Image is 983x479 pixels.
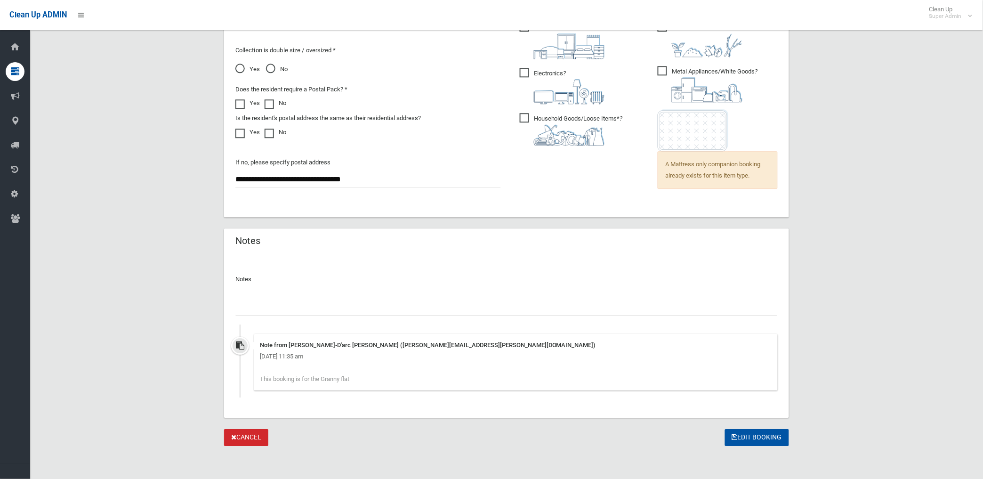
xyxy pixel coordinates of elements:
[235,113,421,124] label: Is the resident's postal address the same as their residential address?
[534,33,604,59] img: aa9efdbe659d29b613fca23ba79d85cb.png
[266,64,288,75] span: No
[224,232,272,250] header: Notes
[929,13,962,20] small: Super Admin
[658,22,742,57] span: Garden Waste*
[224,429,268,447] a: Cancel
[658,109,728,151] img: e7408bece873d2c1783593a074e5cb2f.png
[235,84,347,95] label: Does the resident require a Postal Pack? *
[235,274,778,285] p: Notes
[260,340,772,351] div: Note from [PERSON_NAME]-D'arc [PERSON_NAME] ([PERSON_NAME][EMAIL_ADDRESS][PERSON_NAME][DOMAIN_NAME])
[534,70,604,104] i: ?
[520,113,623,146] span: Household Goods/Loose Items*
[235,45,501,56] p: Collection is double size / oversized *
[235,127,260,138] label: Yes
[520,22,604,59] span: Household Furniture
[534,79,604,104] img: 394712a680b73dbc3d2a6a3a7ffe5a07.png
[534,24,604,59] i: ?
[235,97,260,109] label: Yes
[260,351,772,362] div: [DATE] 11:35 am
[658,66,757,102] span: Metal Appliances/White Goods
[520,68,604,104] span: Electronics
[672,68,757,102] i: ?
[925,6,971,20] span: Clean Up
[534,115,623,146] i: ?
[658,151,778,189] span: A Mattress only companion booking already exists for this item type.
[672,33,742,57] img: 4fd8a5c772b2c999c83690221e5242e0.png
[534,124,604,146] img: b13cc3517677393f34c0a387616ef184.png
[260,375,349,382] span: This booking is for the Granny flat
[725,429,789,447] button: Edit Booking
[235,157,330,168] label: If no, please specify postal address
[9,10,67,19] span: Clean Up ADMIN
[672,77,742,102] img: 36c1b0289cb1767239cdd3de9e694f19.png
[672,24,742,57] i: ?
[265,97,286,109] label: No
[265,127,286,138] label: No
[235,64,260,75] span: Yes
